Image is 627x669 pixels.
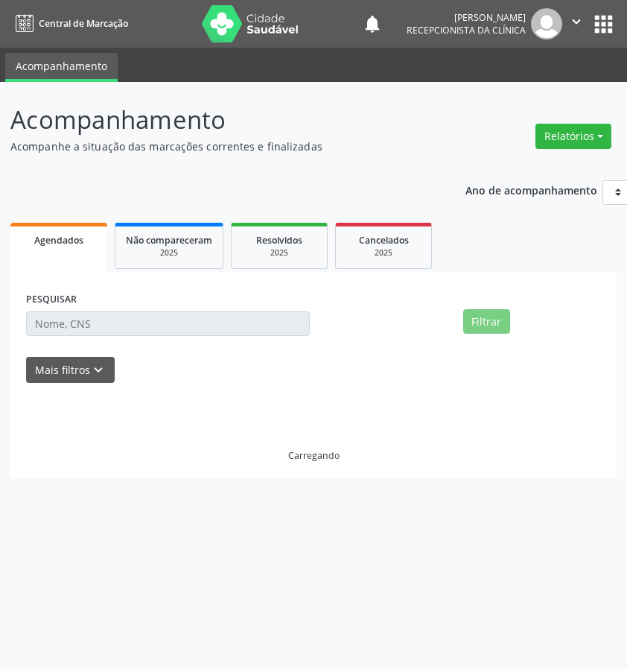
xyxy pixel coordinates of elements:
a: Acompanhamento [5,53,118,82]
input: Nome, CNS [26,311,310,337]
span: Resolvidos [256,234,302,247]
div: 2025 [126,247,212,259]
span: Cancelados [359,234,409,247]
div: [PERSON_NAME] [407,11,526,24]
button: Relatórios [535,124,611,149]
button: notifications [362,13,383,34]
div: Carregando [288,449,340,462]
i: keyboard_arrow_down [90,362,106,378]
span: Recepcionista da clínica [407,24,526,37]
button: apps [591,11,617,37]
a: Central de Marcação [10,11,128,36]
p: Acompanhamento [10,101,435,139]
p: Acompanhe a situação das marcações correntes e finalizadas [10,139,435,154]
img: img [531,8,562,39]
button: Mais filtroskeyboard_arrow_down [26,357,115,383]
span: Agendados [34,234,83,247]
button: Filtrar [463,309,510,334]
button:  [562,8,591,39]
span: Não compareceram [126,234,212,247]
div: 2025 [242,247,316,259]
label: PESQUISAR [26,288,77,311]
i:  [568,13,585,30]
p: Ano de acompanhamento [465,180,597,199]
span: Central de Marcação [39,17,128,30]
div: 2025 [346,247,421,259]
